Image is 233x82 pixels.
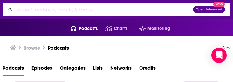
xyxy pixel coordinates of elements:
[114,24,127,33] span: Charts
[93,63,103,76] a: Lists
[3,3,230,16] div: Search podcasts, credits, & more...
[24,45,40,51] h3: Browse
[193,6,225,13] button: Open AdvancedNew
[63,24,98,34] button: open menu
[147,24,170,33] span: Monitoring
[211,48,227,63] div: Open Intercom Messenger
[196,8,222,11] span: Open Advanced
[79,24,98,33] span: Podcasts
[139,63,156,76] a: Credits
[98,24,127,34] a: Charts
[131,24,170,34] button: open menu
[15,4,193,15] input: Search podcasts, credits, & more...
[110,63,132,76] a: Networks
[48,45,69,51] a: Podcasts
[3,63,24,76] a: Podcasts
[31,63,52,76] a: Episodes
[213,2,225,8] span: New
[60,63,86,76] a: Categories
